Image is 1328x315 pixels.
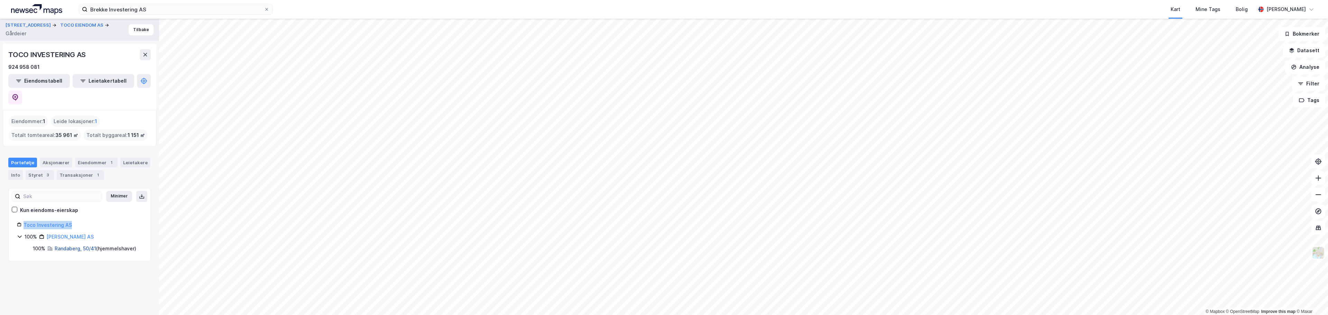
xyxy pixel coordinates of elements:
[44,172,51,178] div: 3
[9,116,48,127] div: Eiendommer :
[106,191,132,202] button: Minimer
[1206,309,1225,314] a: Mapbox
[1293,282,1328,315] div: Kontrollprogram for chat
[1196,5,1220,13] div: Mine Tags
[43,117,45,126] span: 1
[87,4,264,15] input: Søk på adresse, matrikkel, gårdeiere, leietakere eller personer
[46,234,94,240] a: [PERSON_NAME] AS
[1226,309,1260,314] a: OpenStreetMap
[1261,309,1295,314] a: Improve this map
[128,131,145,139] span: 1 151 ㎡
[8,49,87,60] div: TOCO INVESTERING AS
[33,244,45,253] div: 100%
[57,170,104,180] div: Transaksjoner
[1236,5,1248,13] div: Bolig
[55,245,96,251] a: Randaberg, 50/41
[20,191,102,202] input: Søk
[26,170,54,180] div: Styret
[25,233,37,241] div: 100%
[75,158,118,167] div: Eiendommer
[94,172,101,178] div: 1
[1279,27,1325,41] button: Bokmerker
[1292,77,1325,91] button: Filter
[8,74,70,88] button: Eiendomstabell
[1293,282,1328,315] iframe: Chat Widget
[8,63,40,71] div: 924 958 081
[1312,246,1325,259] img: Z
[84,130,148,141] div: Totalt byggareal :
[51,116,100,127] div: Leide lokasjoner :
[60,22,105,29] button: TOCO EIENDOM AS
[1171,5,1180,13] div: Kart
[8,158,37,167] div: Portefølje
[40,158,72,167] div: Aksjonærer
[120,158,150,167] div: Leietakere
[8,170,23,180] div: Info
[95,117,97,126] span: 1
[108,159,115,166] div: 1
[1266,5,1306,13] div: [PERSON_NAME]
[55,131,78,139] span: 35 961 ㎡
[129,24,154,35] button: Tilbake
[6,29,26,38] div: Gårdeier
[24,222,72,228] a: Toco Investering AS
[55,244,136,253] div: ( hjemmelshaver )
[11,4,62,15] img: logo.a4113a55bc3d86da70a041830d287a7e.svg
[73,74,134,88] button: Leietakertabell
[1293,93,1325,107] button: Tags
[9,130,81,141] div: Totalt tomteareal :
[6,22,52,29] button: [STREET_ADDRESS]
[1285,60,1325,74] button: Analyse
[1283,44,1325,57] button: Datasett
[20,206,78,214] div: Kun eiendoms-eierskap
